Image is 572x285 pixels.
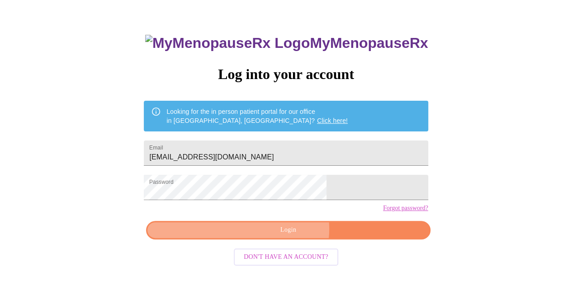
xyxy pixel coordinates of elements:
[234,248,338,266] button: Don't have an account?
[244,252,328,263] span: Don't have an account?
[144,66,428,83] h3: Log into your account
[146,221,430,239] button: Login
[145,35,310,51] img: MyMenopauseRx Logo
[145,35,428,51] h3: MyMenopauseRx
[166,103,348,129] div: Looking for the in person patient portal for our office in [GEOGRAPHIC_DATA], [GEOGRAPHIC_DATA]?
[317,117,348,124] a: Click here!
[156,224,420,236] span: Login
[232,252,340,260] a: Don't have an account?
[383,205,428,212] a: Forgot password?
